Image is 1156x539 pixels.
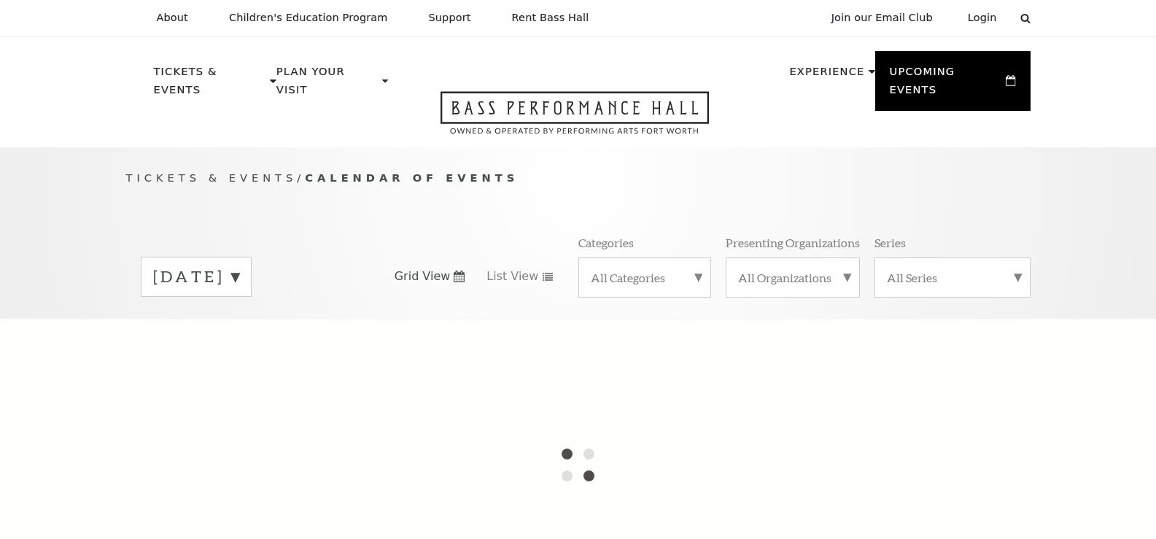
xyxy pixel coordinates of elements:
[276,63,379,107] p: Plan Your Visit
[591,270,699,285] label: All Categories
[229,12,388,24] p: Children's Education Program
[578,235,634,250] p: Categories
[154,63,267,107] p: Tickets & Events
[726,235,860,250] p: Presenting Organizations
[429,12,471,24] p: Support
[890,63,1003,107] p: Upcoming Events
[157,12,188,24] p: About
[305,171,519,184] span: Calendar of Events
[126,171,298,184] span: Tickets & Events
[126,169,1031,187] p: /
[789,63,864,89] p: Experience
[512,12,589,24] p: Rent Bass Hall
[486,268,538,284] span: List View
[887,270,1018,285] label: All Series
[153,265,239,288] label: [DATE]
[874,235,906,250] p: Series
[395,268,451,284] span: Grid View
[738,270,847,285] label: All Organizations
